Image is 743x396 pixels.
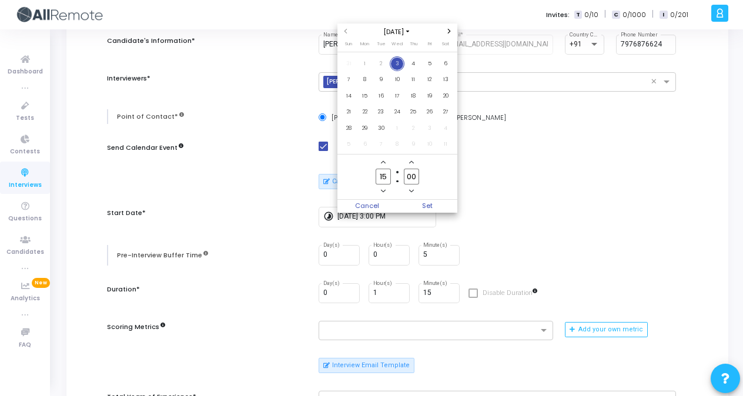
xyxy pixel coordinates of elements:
[438,55,454,72] td: September 6, 2025
[380,27,414,37] span: [DATE]
[342,137,356,152] span: 5
[421,120,438,136] td: October 3, 2025
[360,41,369,47] span: Mon
[342,72,356,87] span: 7
[357,121,372,136] span: 29
[341,55,357,72] td: August 31, 2025
[389,104,406,120] td: September 24, 2025
[342,121,356,136] span: 28
[389,55,406,72] td: September 3, 2025
[389,120,406,136] td: October 1, 2025
[391,41,403,47] span: Wed
[378,157,388,167] button: Add a hour
[421,55,438,72] td: September 5, 2025
[374,137,389,152] span: 7
[341,136,357,153] td: October 5, 2025
[389,136,406,153] td: October 8, 2025
[357,40,373,52] th: Monday
[428,41,431,47] span: Fri
[373,72,390,88] td: September 9, 2025
[377,41,386,47] span: Tue
[444,26,454,36] button: Next month
[422,56,437,71] span: 5
[422,137,437,152] span: 10
[439,105,453,119] span: 27
[342,89,356,103] span: 14
[422,121,437,136] span: 3
[374,105,389,119] span: 23
[390,137,404,152] span: 8
[421,40,438,52] th: Friday
[390,56,404,71] span: 3
[357,56,372,71] span: 1
[438,40,454,52] th: Saturday
[373,136,390,153] td: October 7, 2025
[439,72,453,87] span: 13
[341,104,357,120] td: September 21, 2025
[337,200,397,213] button: Cancel
[374,121,389,136] span: 30
[438,120,454,136] td: October 4, 2025
[341,26,351,36] button: Previous month
[410,41,417,47] span: Thu
[357,88,373,104] td: September 15, 2025
[341,88,357,104] td: September 14, 2025
[378,186,388,196] button: Minus a hour
[357,120,373,136] td: September 29, 2025
[406,56,421,71] span: 4
[406,104,422,120] td: September 25, 2025
[357,136,373,153] td: October 6, 2025
[389,40,406,52] th: Wednesday
[438,136,454,153] td: October 11, 2025
[406,137,421,152] span: 9
[442,41,449,47] span: Sat
[373,88,390,104] td: September 16, 2025
[406,89,421,103] span: 18
[407,186,417,196] button: Minus a minute
[357,55,373,72] td: September 1, 2025
[406,55,422,72] td: September 4, 2025
[422,105,437,119] span: 26
[342,105,356,119] span: 21
[389,72,406,88] td: September 10, 2025
[439,89,453,103] span: 20
[421,72,438,88] td: September 12, 2025
[357,72,372,87] span: 8
[422,72,437,87] span: 12
[357,104,373,120] td: September 22, 2025
[341,72,357,88] td: September 7, 2025
[373,40,390,52] th: Tuesday
[438,88,454,104] td: September 20, 2025
[373,120,390,136] td: September 30, 2025
[439,121,453,136] span: 4
[421,104,438,120] td: September 26, 2025
[357,137,372,152] span: 6
[374,89,389,103] span: 16
[380,27,414,37] button: Choose month and year
[342,56,356,71] span: 31
[374,56,389,71] span: 2
[439,137,453,152] span: 11
[373,104,390,120] td: September 23, 2025
[406,88,422,104] td: September 18, 2025
[438,72,454,88] td: September 13, 2025
[406,72,421,87] span: 11
[357,105,372,119] span: 22
[357,72,373,88] td: September 8, 2025
[421,88,438,104] td: September 19, 2025
[357,89,372,103] span: 15
[406,136,422,153] td: October 9, 2025
[406,72,422,88] td: September 11, 2025
[345,41,352,47] span: Sun
[421,136,438,153] td: October 10, 2025
[406,120,422,136] td: October 2, 2025
[390,105,404,119] span: 24
[406,40,422,52] th: Thursday
[341,40,357,52] th: Sunday
[373,55,390,72] td: September 2, 2025
[438,104,454,120] td: September 27, 2025
[341,120,357,136] td: September 28, 2025
[406,105,421,119] span: 25
[397,200,457,213] span: Set
[390,121,404,136] span: 1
